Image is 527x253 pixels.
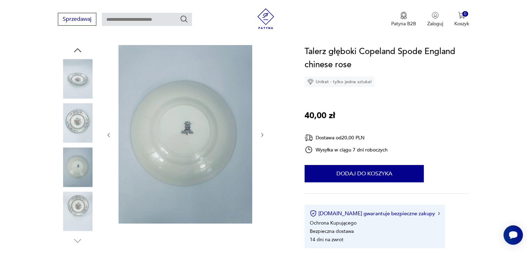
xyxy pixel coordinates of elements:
[503,225,523,245] iframe: Smartsupp widget button
[427,12,443,27] button: Zaloguj
[305,45,469,71] h1: Talerz głęboki Copeland Spode England chinese rose
[454,20,469,27] p: Koszyk
[310,210,317,217] img: Ikona certyfikatu
[305,165,424,182] button: Dodaj do koszyka
[438,212,440,215] img: Ikona strzałki w prawo
[458,12,465,19] img: Ikona koszyka
[305,77,375,87] div: Unikat - tylko jedna sztuka!
[58,103,97,143] img: Zdjęcie produktu Talerz głęboki Copeland Spode England chinese rose
[391,20,416,27] p: Patyna B2B
[427,20,443,27] p: Zaloguj
[307,79,314,85] img: Ikona diamentu
[58,13,96,26] button: Sprzedawaj
[305,109,335,122] p: 40,00 zł
[58,17,96,22] a: Sprzedawaj
[180,15,188,23] button: Szukaj
[462,11,468,17] div: 0
[58,147,97,187] img: Zdjęcie produktu Talerz głęboki Copeland Spode England chinese rose
[310,236,343,243] li: 14 dni na zwrot
[432,12,439,19] img: Ikonka użytkownika
[391,12,416,27] a: Ikona medaluPatyna B2B
[58,59,97,98] img: Zdjęcie produktu Talerz głęboki Copeland Spode England chinese rose
[305,133,388,142] div: Dostawa od 20,00 PLN
[310,228,354,235] li: Bezpieczna dostawa
[305,146,388,154] div: Wysyłka w ciągu 7 dni roboczych
[305,133,313,142] img: Ikona dostawy
[454,12,469,27] button: 0Koszyk
[310,210,440,217] button: [DOMAIN_NAME] gwarantuje bezpieczne zakupy
[255,8,276,29] img: Patyna - sklep z meblami i dekoracjami vintage
[58,192,97,231] img: Zdjęcie produktu Talerz głęboki Copeland Spode England chinese rose
[310,220,357,226] li: Ochrona Kupującego
[118,45,252,224] img: Zdjęcie produktu Talerz głęboki Copeland Spode England chinese rose
[391,12,416,27] button: Patyna B2B
[400,12,407,19] img: Ikona medalu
